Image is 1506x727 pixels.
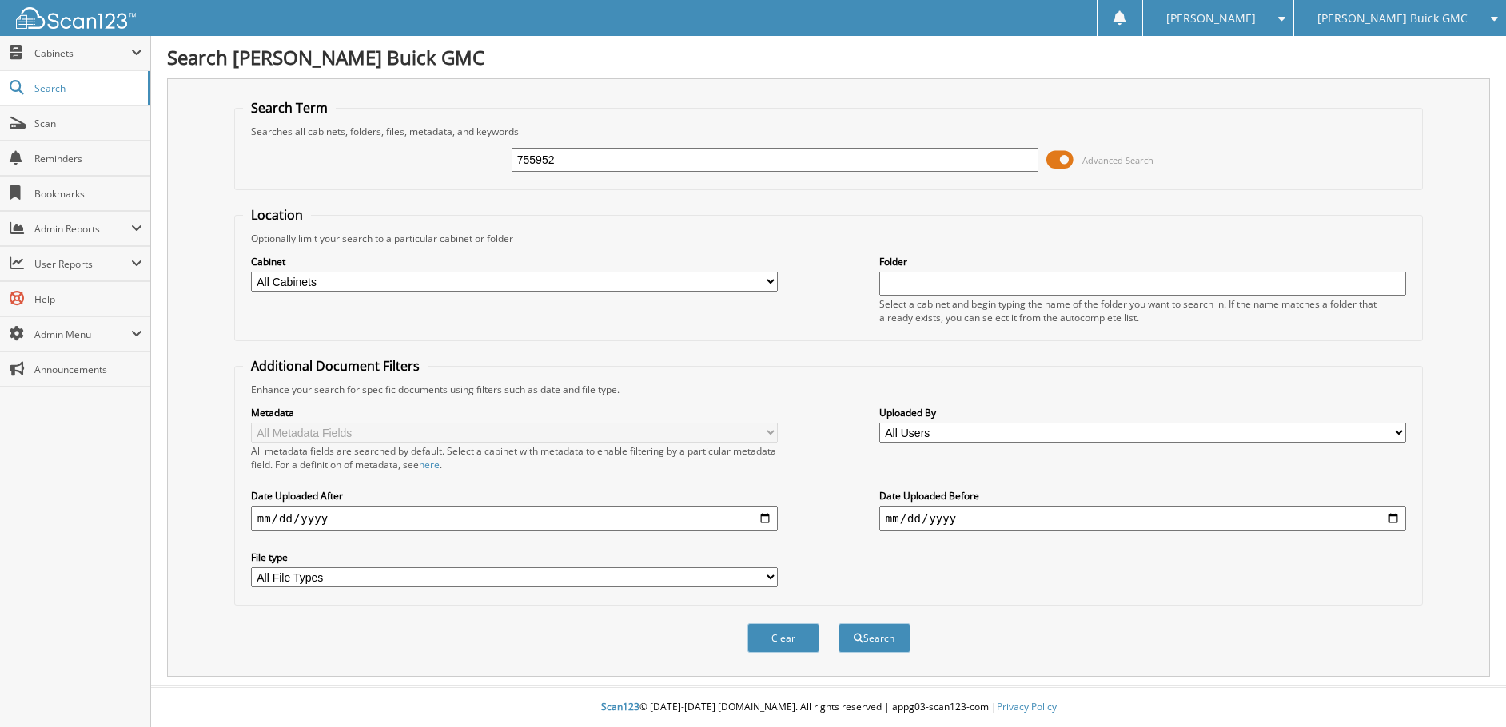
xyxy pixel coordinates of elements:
[243,206,311,224] legend: Location
[251,550,778,564] label: File type
[167,44,1490,70] h1: Search [PERSON_NAME] Buick GMC
[879,255,1406,268] label: Folder
[243,125,1415,138] div: Searches all cabinets, folders, files, metadata, and keywords
[151,688,1506,727] div: © [DATE]-[DATE] [DOMAIN_NAME]. All rights reserved | appg03-scan123-com |
[879,406,1406,419] label: Uploaded By
[251,506,778,531] input: start
[34,187,142,201] span: Bookmarks
[839,623,910,653] button: Search
[34,292,142,306] span: Help
[601,700,639,713] span: Scan123
[243,357,428,375] legend: Additional Document Filters
[879,297,1406,324] div: Select a cabinet and begin typing the name of the folder you want to search in. If the name match...
[16,7,136,29] img: scan123-logo-white.svg
[251,489,778,503] label: Date Uploaded After
[243,99,336,117] legend: Search Term
[251,255,778,268] label: Cabinet
[747,623,819,653] button: Clear
[1166,14,1256,23] span: [PERSON_NAME]
[34,117,142,130] span: Scan
[34,257,131,271] span: User Reports
[34,152,142,165] span: Reminders
[879,506,1406,531] input: end
[251,406,778,419] label: Metadata
[251,444,778,471] div: All metadata fields are searched by default. Select a cabinet with metadata to enable filtering b...
[1082,154,1153,166] span: Advanced Search
[879,489,1406,503] label: Date Uploaded Before
[243,232,1415,245] div: Optionally limit your search to a particular cabinet or folder
[1317,14,1468,23] span: [PERSON_NAME] Buick GMC
[34,363,142,376] span: Announcements
[419,458,440,471] a: here
[34,81,140,95] span: Search
[997,700,1057,713] a: Privacy Policy
[243,383,1415,396] div: Enhance your search for specific documents using filters such as date and file type.
[1426,650,1506,727] iframe: Chat Widget
[34,328,131,341] span: Admin Menu
[34,222,131,236] span: Admin Reports
[34,46,131,60] span: Cabinets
